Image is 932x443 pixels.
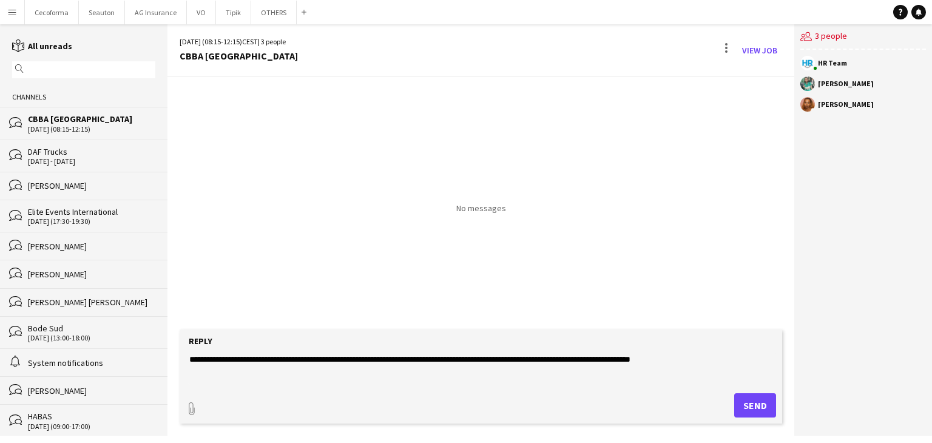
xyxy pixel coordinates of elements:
[28,206,155,217] div: Elite Events International
[242,37,258,46] span: CEST
[818,59,847,67] div: HR Team
[28,113,155,124] div: CBBA [GEOGRAPHIC_DATA]
[216,1,251,24] button: Tipik
[12,41,72,52] a: All unreads
[818,101,874,108] div: [PERSON_NAME]
[28,146,155,157] div: DAF Trucks
[818,80,874,87] div: [PERSON_NAME]
[189,336,212,347] label: Reply
[28,180,155,191] div: [PERSON_NAME]
[28,297,155,308] div: [PERSON_NAME] [PERSON_NAME]
[79,1,125,24] button: Seauton
[125,1,187,24] button: AG Insurance
[28,334,155,342] div: [DATE] (13:00-18:00)
[28,269,155,280] div: [PERSON_NAME]
[28,217,155,226] div: [DATE] (17:30-19:30)
[737,41,782,60] a: View Job
[28,411,155,422] div: HABAS
[28,357,155,368] div: System notifications
[28,385,155,396] div: [PERSON_NAME]
[251,1,297,24] button: OTHERS
[180,36,298,47] div: [DATE] (08:15-12:15) | 3 people
[28,157,155,166] div: [DATE] - [DATE]
[734,393,776,418] button: Send
[25,1,79,24] button: Cecoforma
[187,1,216,24] button: VO
[28,125,155,134] div: [DATE] (08:15-12:15)
[28,241,155,252] div: [PERSON_NAME]
[28,323,155,334] div: Bode Sud
[180,50,298,61] div: CBBA [GEOGRAPHIC_DATA]
[800,24,926,50] div: 3 people
[28,422,155,431] div: [DATE] (09:00-17:00)
[456,203,506,214] p: No messages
